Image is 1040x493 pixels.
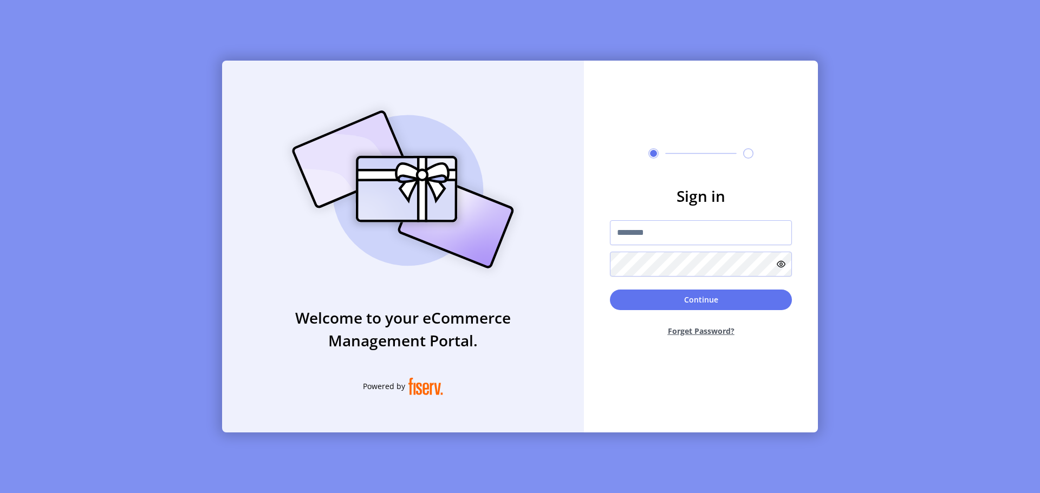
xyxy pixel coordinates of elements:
[610,290,792,310] button: Continue
[610,185,792,207] h3: Sign in
[363,380,405,392] span: Powered by
[222,306,584,352] h3: Welcome to your eCommerce Management Portal.
[610,317,792,345] button: Forget Password?
[276,98,530,280] img: card_Illustration.svg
